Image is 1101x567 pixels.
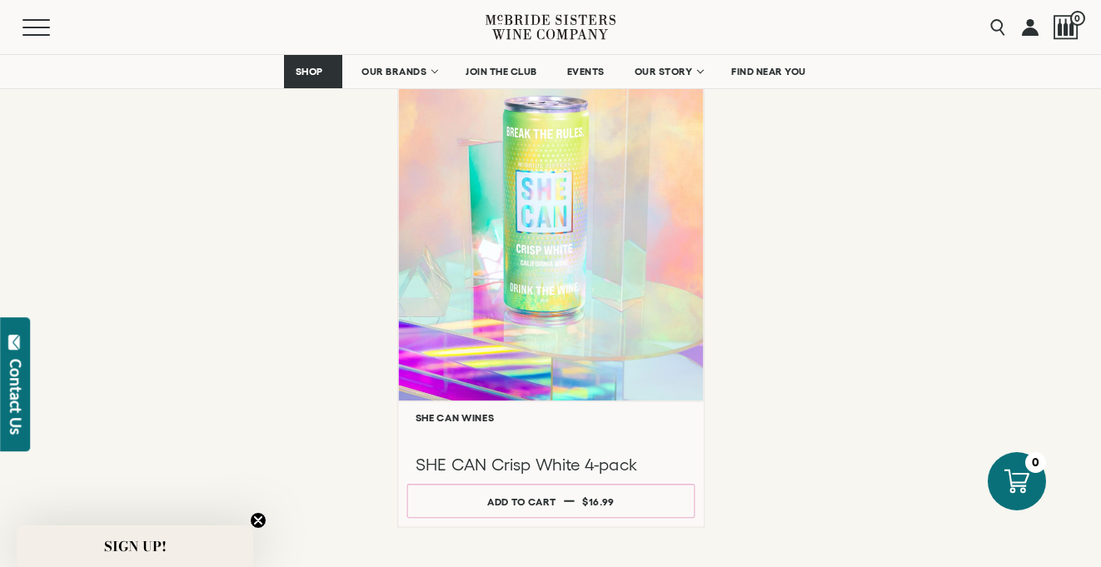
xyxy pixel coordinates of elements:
div: Add to cart [487,489,555,514]
a: SHE CAN Wines SHE CAN Crisp White 4-pack Add to cart $16.99 [397,70,704,527]
div: SIGN UP!Close teaser [17,525,253,567]
a: OUR BRANDS [351,55,446,88]
div: 0 [1025,452,1046,473]
span: EVENTS [567,66,605,77]
a: OUR STORY [624,55,713,88]
h3: SHE CAN Crisp White 4-pack [415,453,685,475]
div: Contact Us [7,359,24,435]
span: $16.99 [582,495,615,506]
button: Add to cart $16.99 [406,484,695,518]
span: SIGN UP! [104,536,167,556]
a: JOIN THE CLUB [455,55,548,88]
a: FIND NEAR YOU [720,55,817,88]
span: 0 [1070,11,1085,26]
h6: SHE CAN Wines [415,411,685,422]
a: SHOP [284,55,342,88]
span: JOIN THE CLUB [466,66,537,77]
span: OUR STORY [635,66,693,77]
a: EVENTS [556,55,615,88]
span: SHOP [295,66,323,77]
span: OUR BRANDS [361,66,426,77]
button: Close teaser [250,512,267,529]
span: FIND NEAR YOU [731,66,806,77]
button: Mobile Menu Trigger [22,19,82,36]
